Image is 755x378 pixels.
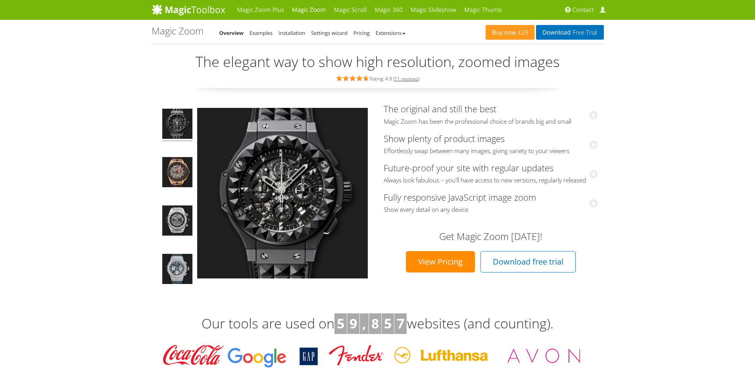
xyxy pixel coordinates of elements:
a: Big Bang Unico Titanium [161,205,193,239]
span: Free Trial [571,29,597,36]
span: Always look fabulous – you'll have access to new versions, regularly released [384,177,598,184]
img: Big Bang Unico Titanium - Magic Zoom Demo [162,205,192,238]
img: Big Bang Jeans - Magic Zoom Demo [162,254,192,286]
a: DownloadFree Trial [536,25,603,40]
a: View Pricing [406,251,475,272]
span: £29 [516,29,528,36]
a: Settings wizard [311,29,348,36]
span: Magic Zoom has been the professional choice of brands big and small [384,118,598,126]
a: Download free trial [480,251,576,272]
a: Big Bang Jeans [161,253,193,287]
a: Show plenty of product imagesEffortlessly swap between many images, giving variety to your viewers [384,132,598,155]
h2: The elegant way to show high resolution, zoomed images [152,54,604,70]
a: Installation [279,29,305,36]
span: Contact [572,6,594,14]
img: MagicToolbox.com - Image tools for your website [152,4,225,15]
b: , [362,314,366,332]
h3: Get Magic Zoom [DATE]! [392,231,590,242]
h1: Magic Zoom [152,26,204,36]
a: Big Bang Depeche Mode [161,108,193,142]
a: Big Bang Ferrari King Gold Carbon [161,156,193,190]
a: Extensions [376,29,405,36]
a: 11 reviews [394,75,418,82]
div: Rating: 4.9 ( ) [152,74,604,83]
b: 5 [337,314,344,332]
a: Fully responsive JavaScript image zoomShow every detail on any device [384,191,598,214]
b: 7 [397,314,404,332]
h3: Our tools are used on websites (and counting). [152,313,604,334]
b: 8 [371,314,379,332]
span: Show every detail on any device [384,206,598,214]
b: 5 [384,314,392,332]
span: Effortlessly swap between many images, giving variety to your viewers [384,147,598,155]
b: 9 [350,314,357,332]
img: Big Bang Depeche Mode - Magic Zoom Demo [162,109,192,141]
a: Overview [219,29,244,36]
img: Magic Toolbox Customers [158,342,598,370]
a: Pricing [353,29,370,36]
a: Examples [250,29,273,36]
a: The original and still the bestMagic Zoom has been the professional choice of brands big and small [384,103,598,125]
a: Buy now£29 [486,25,534,40]
a: Future-proof your site with regular updatesAlways look fabulous – you'll have access to new versi... [384,162,598,184]
img: Big Bang Ferrari King Gold Carbon [162,157,192,190]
